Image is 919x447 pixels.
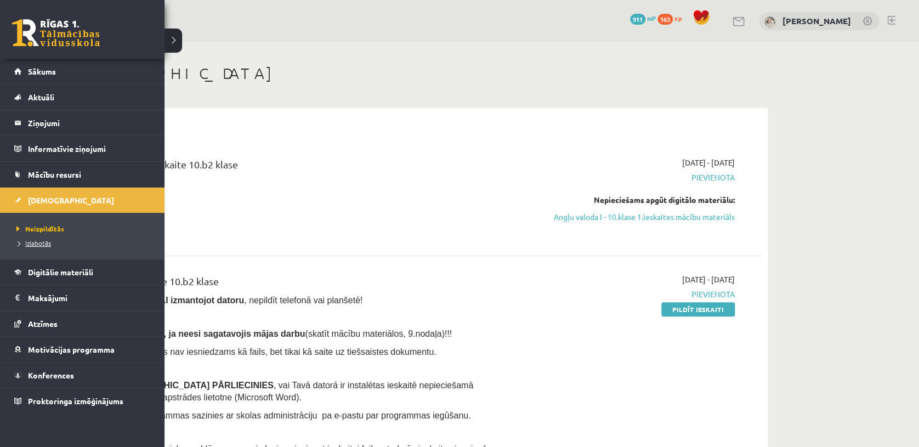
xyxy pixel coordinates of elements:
a: Informatīvie ziņojumi [14,136,151,161]
span: Proktoringa izmēģinājums [28,396,123,406]
span: Digitālie materiāli [28,267,93,277]
span: Pievienota [528,288,735,300]
a: Angļu valoda I - 10.klase 1.ieskaites mācību materiāls [528,211,735,223]
h1: [DEMOGRAPHIC_DATA] [66,64,768,83]
span: Motivācijas programma [28,344,115,354]
span: 911 [630,14,645,25]
a: Maksājumi [14,285,151,310]
a: Rīgas 1. Tālmācības vidusskola [12,19,100,47]
span: Aktuāli [28,92,54,102]
legend: Ziņojumi [28,110,151,135]
span: Sākums [28,66,56,76]
a: Pildīt ieskaiti [661,302,735,316]
a: 163 xp [657,14,687,22]
a: Ziņojumi [14,110,151,135]
span: Izlabotās [14,239,51,247]
a: [DEMOGRAPHIC_DATA] [14,188,151,213]
span: Konferences [28,370,74,380]
span: Nesāc pildīt ieskaiti, ja neesi sagatavojis mājas darbu [82,329,305,338]
img: Anastasija Umanceva [764,16,775,27]
span: - mājasdarbs nav iesniedzams kā fails, bet tikai kā saite uz tiešsaistes dokumentu. [82,347,436,357]
span: [DATE] - [DATE] [682,274,735,285]
a: Atzīmes [14,311,151,336]
span: xp [674,14,682,22]
span: Ja Tev nav šīs programmas sazinies ar skolas administrāciju pa e-pastu par programmas iegūšanu. [82,411,470,420]
a: Motivācijas programma [14,337,151,362]
a: [PERSON_NAME] [782,15,851,26]
span: 163 [657,14,673,25]
div: Nepieciešams apgūt digitālo materiālu: [528,194,735,206]
span: mP [647,14,656,22]
a: Mācību resursi [14,162,151,187]
a: Neizpildītās [14,224,154,234]
b: , TIKAI izmantojot datoru [140,296,244,305]
a: Proktoringa izmēģinājums [14,388,151,414]
div: Datorika 1. ieskaite 10.b2 klase [82,274,512,294]
span: Mācību resursi [28,169,81,179]
legend: Maksājumi [28,285,151,310]
a: Digitālie materiāli [14,259,151,285]
legend: Informatīvie ziņojumi [28,136,151,161]
span: Ieskaite jāpilda , nepildīt telefonā vai planšetē! [82,296,362,305]
span: [DEMOGRAPHIC_DATA] [28,195,114,205]
a: Sākums [14,59,151,84]
span: Pirms [DEMOGRAPHIC_DATA] PĀRLIECINIES [82,381,274,390]
span: Atzīmes [28,319,58,329]
span: [DATE] - [DATE] [682,157,735,168]
a: Konferences [14,363,151,388]
span: Neizpildītās [14,224,64,233]
a: Aktuāli [14,84,151,110]
a: 911 mP [630,14,656,22]
span: Pievienota [528,172,735,183]
span: , vai Tavā datorā ir instalētas ieskaitē nepieciešamā programma – teksta apstrādes lietotne (Micr... [82,381,473,402]
a: Izlabotās [14,238,154,248]
span: (skatīt mācību materiālos, 9.nodaļa)!!! [305,329,452,338]
div: Angļu valoda 1. ieskaite 10.b2 klase [82,157,512,177]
